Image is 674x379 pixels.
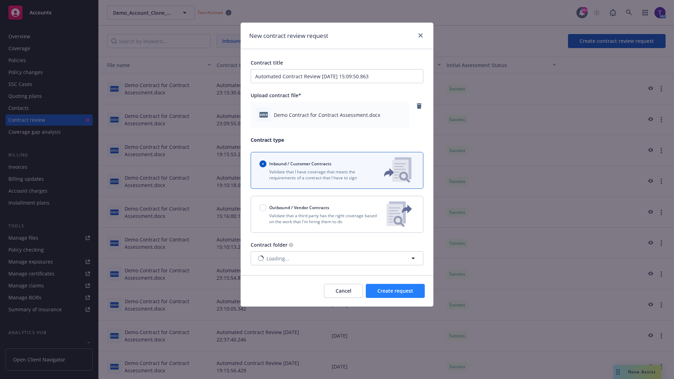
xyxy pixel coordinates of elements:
[251,92,301,99] span: Upload contract file*
[259,160,266,167] input: Inbound / Customer Contracts
[377,287,413,294] span: Create request
[259,169,372,181] p: Validate that I have coverage that meets the requirements of a contract that I have to sign
[251,152,423,189] button: Inbound / Customer ContractsValidate that I have coverage that meets the requirements of a contra...
[415,102,423,110] a: remove
[251,251,423,265] button: Loading...
[274,111,380,119] span: Demo Contract for Contract Assessment.docx
[249,31,328,40] h1: New contract review request
[251,59,283,66] span: Contract title
[366,284,425,298] button: Create request
[269,205,329,211] span: Outbound / Vendor Contracts
[269,161,331,167] span: Inbound / Customer Contracts
[251,69,423,83] input: Enter a title for this contract
[324,284,363,298] button: Cancel
[336,287,351,294] span: Cancel
[251,196,423,233] button: Outbound / Vendor ContractsValidate that a third party has the right coverage based on the work t...
[259,204,266,211] input: Outbound / Vendor Contracts
[259,112,268,117] span: docx
[251,136,423,144] p: Contract type
[259,213,381,225] p: Validate that a third party has the right coverage based on the work that I'm hiring them to do
[266,255,289,262] span: Loading...
[416,31,425,40] a: close
[251,241,288,248] span: Contract folder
